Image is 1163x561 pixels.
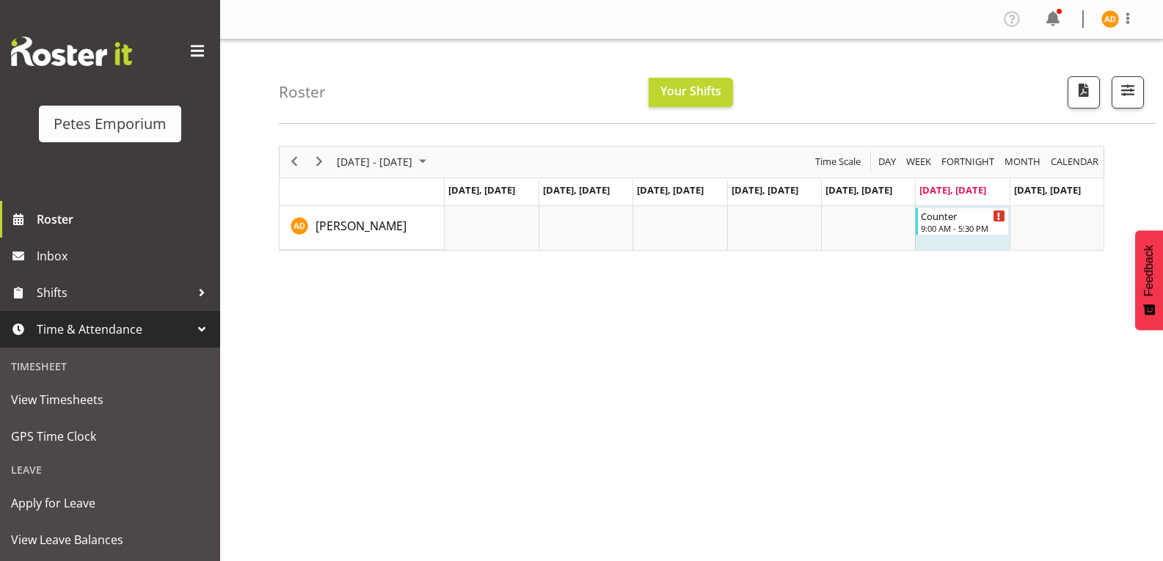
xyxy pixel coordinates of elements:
span: View Timesheets [11,389,209,411]
span: Time Scale [814,153,862,171]
button: Next [310,153,329,171]
a: View Timesheets [4,381,216,418]
div: Timeline Week of August 16, 2025 [279,146,1104,251]
div: Petes Emporium [54,113,167,135]
div: Counter [921,208,1005,223]
div: Timesheet [4,351,216,381]
div: 9:00 AM - 5:30 PM [921,222,1005,234]
button: Your Shifts [649,78,733,107]
td: Amelia Denz resource [280,206,445,250]
a: [PERSON_NAME] [316,217,406,235]
button: Timeline Week [904,153,934,171]
img: amelia-denz7002.jpg [1101,10,1119,28]
button: Timeline Day [876,153,899,171]
div: previous period [282,147,307,177]
a: Apply for Leave [4,485,216,521]
a: View Leave Balances [4,521,216,558]
span: Shifts [37,282,191,304]
span: [DATE] - [DATE] [335,153,414,171]
button: Download a PDF of the roster according to the set date range. [1068,76,1100,109]
img: Rosterit website logo [11,37,132,66]
div: August 11 - 17, 2025 [332,147,435,177]
button: Fortnight [939,153,997,171]
button: Timeline Month [1002,153,1043,171]
span: Apply for Leave [11,492,209,514]
span: [DATE], [DATE] [1014,183,1081,197]
button: Month [1049,153,1101,171]
button: Time Scale [813,153,864,171]
span: [DATE], [DATE] [919,183,986,197]
span: [DATE], [DATE] [732,183,798,197]
button: Filter Shifts [1112,76,1144,109]
div: Amelia Denz"s event - Counter Begin From Saturday, August 16, 2025 at 9:00:00 AM GMT+12:00 Ends A... [916,208,1008,235]
span: Month [1003,153,1042,171]
span: Week [905,153,933,171]
span: View Leave Balances [11,529,209,551]
span: Time & Attendance [37,318,191,340]
button: Feedback - Show survey [1135,230,1163,330]
div: next period [307,147,332,177]
span: Inbox [37,245,213,267]
span: calendar [1049,153,1100,171]
span: GPS Time Clock [11,425,209,447]
div: Leave [4,455,216,485]
button: August 2025 [335,153,433,171]
span: Fortnight [940,153,996,171]
span: Feedback [1142,245,1156,296]
span: [DATE], [DATE] [637,183,704,197]
span: Your Shifts [660,83,721,99]
button: Previous [285,153,305,171]
table: Timeline Week of August 16, 2025 [445,206,1104,250]
span: [DATE], [DATE] [825,183,892,197]
a: GPS Time Clock [4,418,216,455]
span: Roster [37,208,213,230]
span: [DATE], [DATE] [543,183,610,197]
span: [DATE], [DATE] [448,183,515,197]
h4: Roster [279,84,326,100]
span: Day [877,153,897,171]
span: [PERSON_NAME] [316,218,406,234]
